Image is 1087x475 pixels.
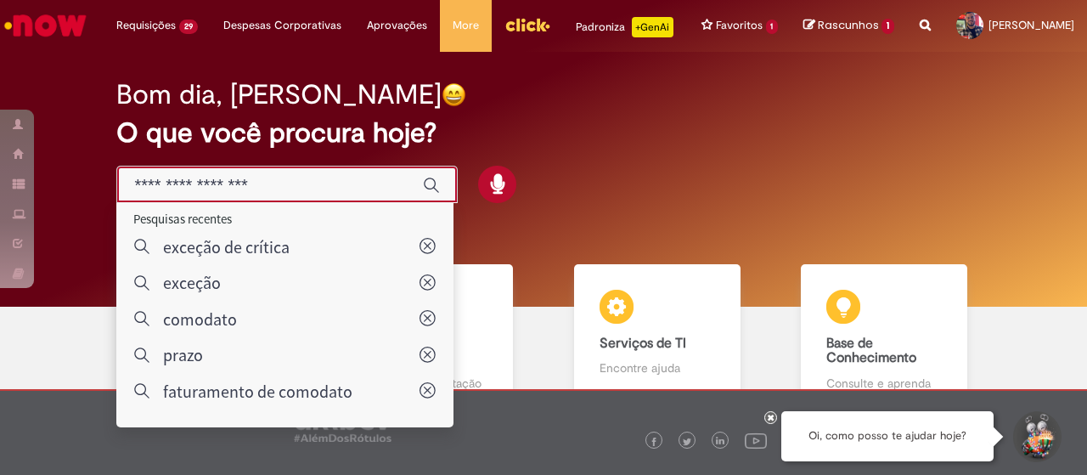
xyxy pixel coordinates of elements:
[116,118,970,148] h2: O que você procura hoje?
[600,359,715,376] p: Encontre ajuda
[716,437,724,447] img: logo_footer_linkedin.png
[1011,411,1062,462] button: Iniciar Conversa de Suporte
[781,411,994,461] div: Oi, como posso te ajudar hoje?
[442,82,466,107] img: happy-face.png
[576,17,673,37] div: Padroniza
[2,8,89,42] img: ServiceNow
[116,80,442,110] h2: Bom dia, [PERSON_NAME]
[89,264,317,411] a: Tirar dúvidas Tirar dúvidas com Lupi Assist e Gen Ai
[543,264,771,411] a: Serviços de TI Encontre ajuda
[504,12,550,37] img: click_logo_yellow_360x200.png
[826,335,916,367] b: Base de Conhecimento
[818,17,879,33] span: Rascunhos
[716,17,763,34] span: Favoritos
[988,18,1074,32] span: [PERSON_NAME]
[803,18,894,34] a: Rascunhos
[683,438,691,446] img: logo_footer_twitter.png
[650,438,658,446] img: logo_footer_facebook.png
[600,335,686,352] b: Serviços de TI
[771,264,999,411] a: Base de Conhecimento Consulte e aprenda
[116,17,176,34] span: Requisições
[179,20,198,34] span: 29
[881,19,894,34] span: 1
[453,17,479,34] span: More
[766,20,779,34] span: 1
[826,375,942,392] p: Consulte e aprenda
[223,17,341,34] span: Despesas Corporativas
[632,17,673,37] p: +GenAi
[745,429,767,451] img: logo_footer_youtube.png
[367,17,427,34] span: Aprovações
